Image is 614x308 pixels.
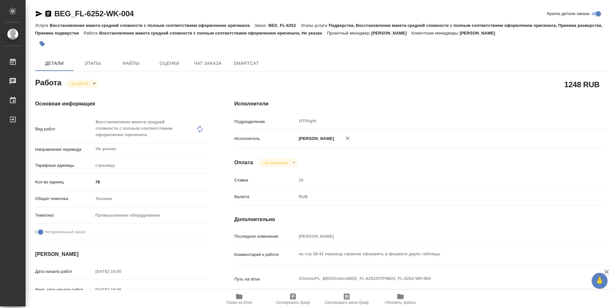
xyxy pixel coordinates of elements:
span: Детали [39,59,70,67]
p: Путь на drive [234,276,296,282]
button: 🙏 [592,273,608,289]
button: Добавить тэг [35,37,49,51]
p: Вид работ [35,126,93,132]
p: Валюта [234,194,296,200]
h4: Основная информация [35,100,209,108]
p: Клиентские менеджеры [412,31,460,35]
p: Проектный менеджер [327,31,371,35]
div: Промышленное оборудование [93,210,209,221]
span: 🙏 [594,274,605,288]
p: Восстановление макета средней сложности с полным соответствием оформлению оригинала [50,23,254,28]
textarea: /Clients/FL_BEG/Orders/BEG_FL-6252/DTP/BEG_FL-6252-WK-004 [296,273,576,284]
p: Ставка [234,177,296,183]
input: Пустое поле [93,285,149,294]
button: Скопировать ссылку для ЯМессенджера [35,10,43,18]
h4: Дополнительно [234,216,607,223]
p: Тарифные единицы [35,162,93,169]
button: Скопировать бриф [266,290,320,308]
h2: Работа [35,76,61,88]
div: В работе [258,158,297,167]
p: Общая тематика [35,196,93,202]
h4: Оплата [234,159,253,166]
input: Пустое поле [93,267,149,276]
p: Услуга [35,23,50,28]
input: ✎ Введи что-нибудь [93,177,209,187]
button: Обновить файлы [374,290,427,308]
p: Комментарий к работе [234,251,296,258]
p: BEG_FL-6252 [268,23,301,28]
span: Кратко детали заказа [547,11,589,17]
button: Папка на Drive [212,290,266,308]
button: Скопировать ссылку [44,10,52,18]
p: Последнее изменение [234,233,296,240]
span: Скопировать бриф [276,300,310,305]
p: Подразделение [234,119,296,125]
p: Этапы услуги [301,23,329,28]
p: Факт. дата начала работ [35,287,93,293]
a: BEG_FL-6252-WK-004 [54,9,134,18]
p: Дата начала работ [35,268,93,275]
span: Папка на Drive [226,300,252,305]
span: Обновить файлы [385,300,416,305]
span: Нотариальный заказ [44,229,85,235]
span: Скопировать мини-бриф [325,300,368,305]
h4: Исполнители [234,100,607,108]
p: Работа [84,31,99,35]
span: Чат заказа [193,59,223,67]
p: Кол-во единиц [35,179,93,185]
p: Заказ: [255,23,268,28]
span: Оценки [154,59,185,67]
div: RUB [296,191,576,202]
div: В работе [66,79,98,88]
button: Удалить исполнителя [341,131,355,145]
input: Пустое поле [296,232,576,241]
textarea: на стр 38-41 перевод скринов оформить в формате двуяз таблицы [296,249,576,259]
div: страница [93,160,209,171]
button: Скопировать мини-бриф [320,290,374,308]
p: Тематика [35,212,93,219]
p: [PERSON_NAME] [296,135,334,142]
h2: 1248 RUB [564,79,600,90]
span: SmartCat [231,59,262,67]
button: Не оплачена [261,160,290,166]
input: Пустое поле [296,175,576,185]
p: [PERSON_NAME] [460,31,500,35]
p: [PERSON_NAME] [371,31,412,35]
button: В работе [69,81,91,86]
p: Исполнитель [234,135,296,142]
h4: [PERSON_NAME] [35,250,209,258]
span: Файлы [116,59,146,67]
p: Направление перевода [35,146,93,153]
span: Этапы [77,59,108,67]
p: Восстановление макета средней сложности с полным соответствием оформлению оригинала, Не указан [99,31,327,35]
div: Техника [93,193,209,204]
